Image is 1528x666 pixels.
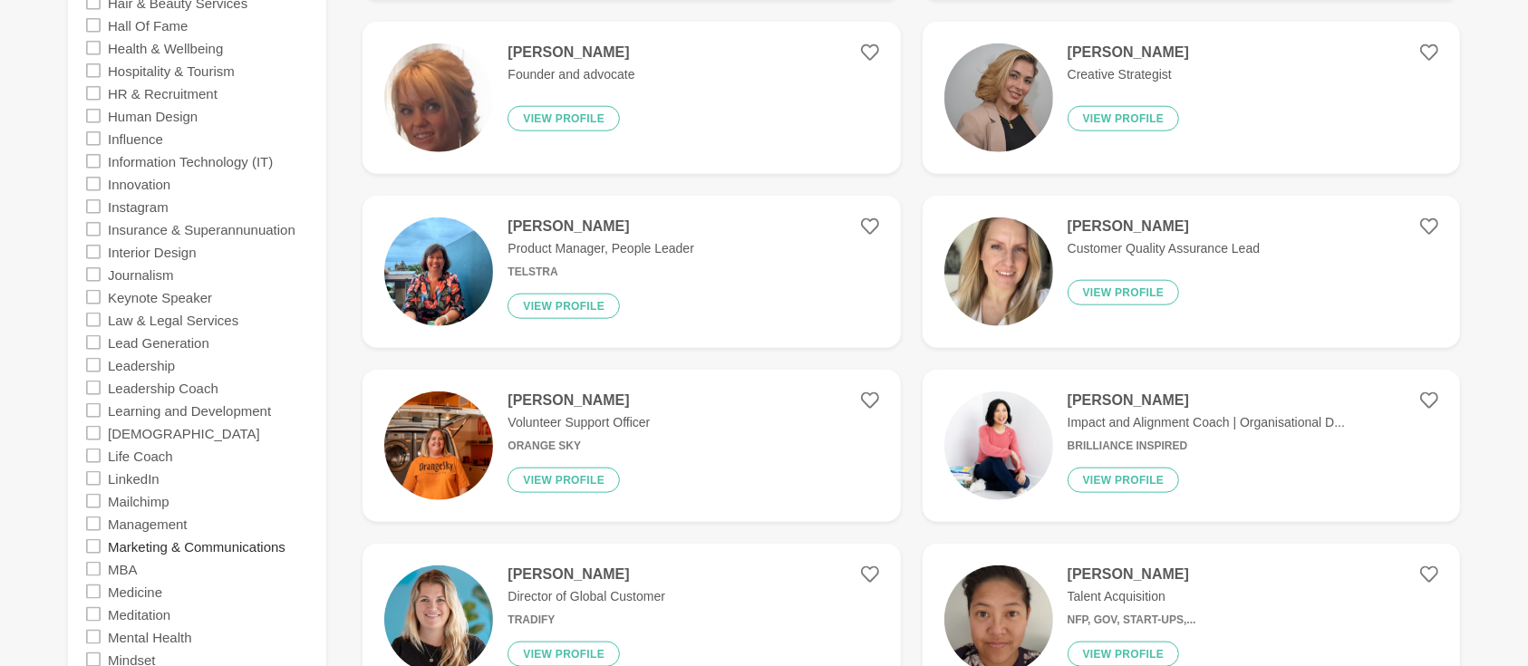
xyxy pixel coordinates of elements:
label: Instagram [108,195,169,217]
button: View profile [1068,468,1180,493]
label: Meditation [108,603,170,625]
h6: NFP, Gov, Start-Ups,... [1068,613,1196,627]
a: [PERSON_NAME]Impact and Alignment Coach | Organisational D...Brilliance InspiredView profile [923,370,1460,522]
a: [PERSON_NAME]Volunteer Support OfficerOrange SkyView profile [363,370,900,522]
p: Creative Strategist [1068,65,1189,84]
h4: [PERSON_NAME] [508,391,650,410]
label: Mental Health [108,625,192,648]
h4: [PERSON_NAME] [508,217,693,236]
img: 59e87df8aaa7eaf358d21335300623ab6c639fad-717x623.jpg [384,391,493,500]
label: [DEMOGRAPHIC_DATA] [108,421,260,444]
label: MBA [108,557,138,580]
label: Leadership Coach [108,376,218,399]
label: Human Design [108,104,198,127]
label: LinkedIn [108,467,160,489]
h4: [PERSON_NAME] [508,43,634,62]
label: Marketing & Communications [108,535,285,557]
h6: Orange Sky [508,439,650,453]
p: Product Manager, People Leader [508,239,693,258]
h4: [PERSON_NAME] [508,565,665,584]
label: Management [108,512,188,535]
label: Keynote Speaker [108,285,212,308]
label: Hospitality & Tourism [108,59,235,82]
label: Mailchimp [108,489,169,512]
label: HR & Recruitment [108,82,218,104]
h6: Brilliance Inspired [1068,439,1345,453]
label: Learning and Development [108,399,271,421]
button: View profile [508,468,620,493]
button: View profile [1068,106,1180,131]
img: 7f3ec53af188a1431abc61e4a96f9a483483f2b4-3973x5959.jpg [944,391,1053,500]
button: View profile [1068,280,1180,305]
label: Medicine [108,580,162,603]
a: [PERSON_NAME]Customer Quality Assurance LeadView profile [923,196,1460,348]
img: 537bf1279ae339f29a95704064b1b194eed7836f-1206x1608.jpg [384,217,493,326]
p: Director of Global Customer [508,587,665,606]
p: Founder and advocate [508,65,634,84]
label: Insurance & Superannunuation [108,217,295,240]
label: Hall Of Fame [108,14,188,36]
p: Volunteer Support Officer [508,413,650,432]
h4: [PERSON_NAME] [1068,565,1196,584]
img: 90f91889d58dbf0f15c0de29dd3d2b6802e5f768-900x900.png [944,43,1053,152]
a: [PERSON_NAME]Founder and advocateView profile [363,22,900,174]
p: Impact and Alignment Coach | Organisational D... [1068,413,1345,432]
button: View profile [508,106,620,131]
p: Talent Acquisition [1068,587,1196,606]
label: Influence [108,127,163,150]
h6: Telstra [508,265,693,279]
label: Leadership [108,353,175,376]
label: Health & Wellbeing [108,36,223,59]
h4: [PERSON_NAME] [1068,217,1260,236]
label: Journalism [108,263,174,285]
button: View profile [508,294,620,319]
img: b597f9ae19fafff5421daa582dd825c64c1bce3b-480x640.jpg [944,217,1053,326]
label: Lead Generation [108,331,209,353]
label: Law & Legal Services [108,308,238,331]
label: Interior Design [108,240,197,263]
p: Customer Quality Assurance Lead [1068,239,1260,258]
h4: [PERSON_NAME] [1068,391,1345,410]
h6: Tradify [508,613,665,627]
label: Life Coach [108,444,173,467]
img: 11efa73726d150086d39d59a83bc723f66f1fc14-1170x2532.png [384,43,493,152]
a: [PERSON_NAME]Product Manager, People LeaderTelstraView profile [363,196,900,348]
label: Innovation [108,172,170,195]
label: Information Technology (IT) [108,150,273,172]
h4: [PERSON_NAME] [1068,43,1189,62]
a: [PERSON_NAME]Creative StrategistView profile [923,22,1460,174]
